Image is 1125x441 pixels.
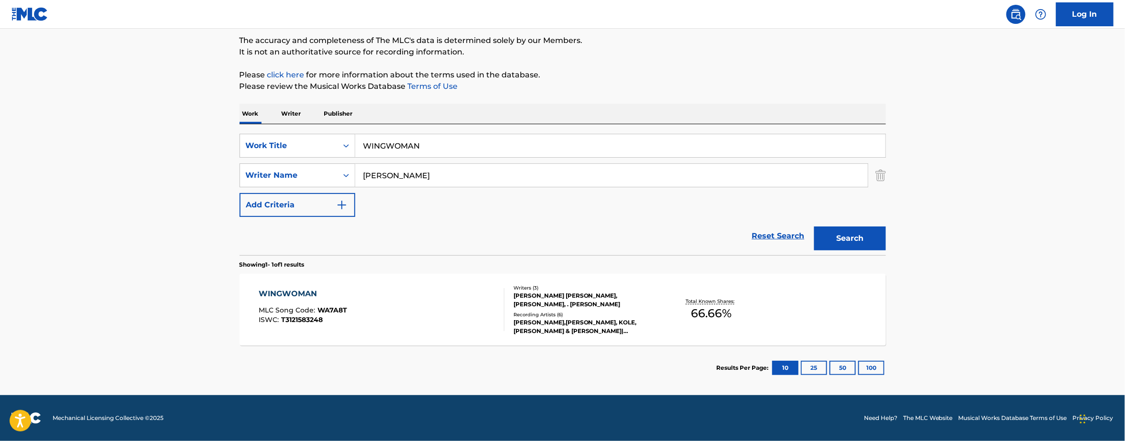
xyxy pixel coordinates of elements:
[53,414,164,422] span: Mechanical Licensing Collective © 2025
[830,361,856,375] button: 50
[406,82,458,91] a: Terms of Use
[717,364,771,372] p: Results Per Page:
[513,284,658,291] div: Writers ( 3 )
[801,361,827,375] button: 25
[1010,9,1022,20] img: search
[1031,5,1050,24] div: Help
[246,170,332,181] div: Writer Name
[513,311,658,318] div: Recording Artists ( 6 )
[240,81,886,92] p: Please review the Musical Works Database
[246,140,332,151] div: Work Title
[959,414,1067,422] a: Musical Works Database Terms of Use
[686,298,737,305] p: Total Known Shares:
[240,35,886,46] p: The accuracy and completeness of The MLC's data is determined solely by our Members.
[336,199,348,211] img: 9d2ae6d4665cec9f34b9.svg
[240,193,355,217] button: Add Criteria
[1077,395,1125,441] iframe: Chat Widget
[513,291,658,309] div: [PERSON_NAME] [PERSON_NAME], [PERSON_NAME], . [PERSON_NAME]
[281,315,323,324] span: T3121583248
[240,134,886,255] form: Search Form
[858,361,885,375] button: 100
[1080,405,1086,433] div: Drag
[513,318,658,335] div: [PERSON_NAME],[PERSON_NAME], KOLE, [PERSON_NAME] & [PERSON_NAME]|[PERSON_NAME], [PERSON_NAME],[PE...
[1035,9,1047,20] img: help
[691,305,732,322] span: 66.66 %
[864,414,897,422] a: Need Help?
[875,163,886,187] img: Delete Criterion
[1006,5,1026,24] a: Public Search
[814,226,886,250] button: Search
[317,306,347,314] span: WA7A8T
[321,104,356,124] p: Publisher
[279,104,304,124] p: Writer
[259,306,317,314] span: MLC Song Code :
[259,288,347,300] div: WINGWOMAN
[772,361,798,375] button: 10
[747,226,809,247] a: Reset Search
[267,70,305,79] a: click here
[11,7,48,21] img: MLC Logo
[240,104,262,124] p: Work
[240,69,886,81] p: Please for more information about the terms used in the database.
[240,274,886,345] a: WINGWOMANMLC Song Code:WA7A8TISWC:T3121583248Writers (3)[PERSON_NAME] [PERSON_NAME], [PERSON_NAME...
[1056,2,1114,26] a: Log In
[240,46,886,58] p: It is not an authoritative source for recording information.
[240,260,305,269] p: Showing 1 - 1 of 1 results
[259,315,281,324] span: ISWC :
[11,412,41,424] img: logo
[903,414,953,422] a: The MLC Website
[1073,414,1114,422] a: Privacy Policy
